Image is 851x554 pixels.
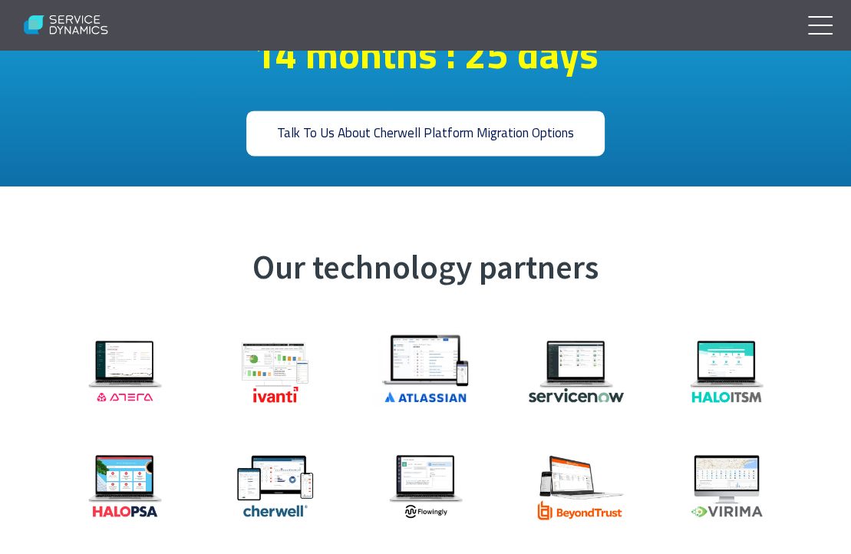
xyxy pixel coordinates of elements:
img: ServiceNow logo [519,333,634,410]
img: Atlassian_screenshot-1 [368,322,483,410]
img: Flowingly logo with screenshot [368,447,483,524]
h2: Our technology partners [27,248,824,288]
img: Service Dynamics Logo - White [15,5,117,45]
img: Ivanti logo with screenshot [218,333,333,410]
img: HaloITSM logo with screenshot [669,333,784,410]
a: Talk To Us About Cherwell Platform Migration Options [246,110,605,156]
img: Atera logo with screenshot [68,333,183,410]
img: Cherwell logo with screenshot [218,447,333,524]
img: Virima-logo-screenshot [669,447,784,524]
img: beyond-trust-screenshot [519,447,634,524]
img: HaloPSA logo with screenshot [68,447,183,524]
p: 14 months : 25 days [27,16,824,92]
